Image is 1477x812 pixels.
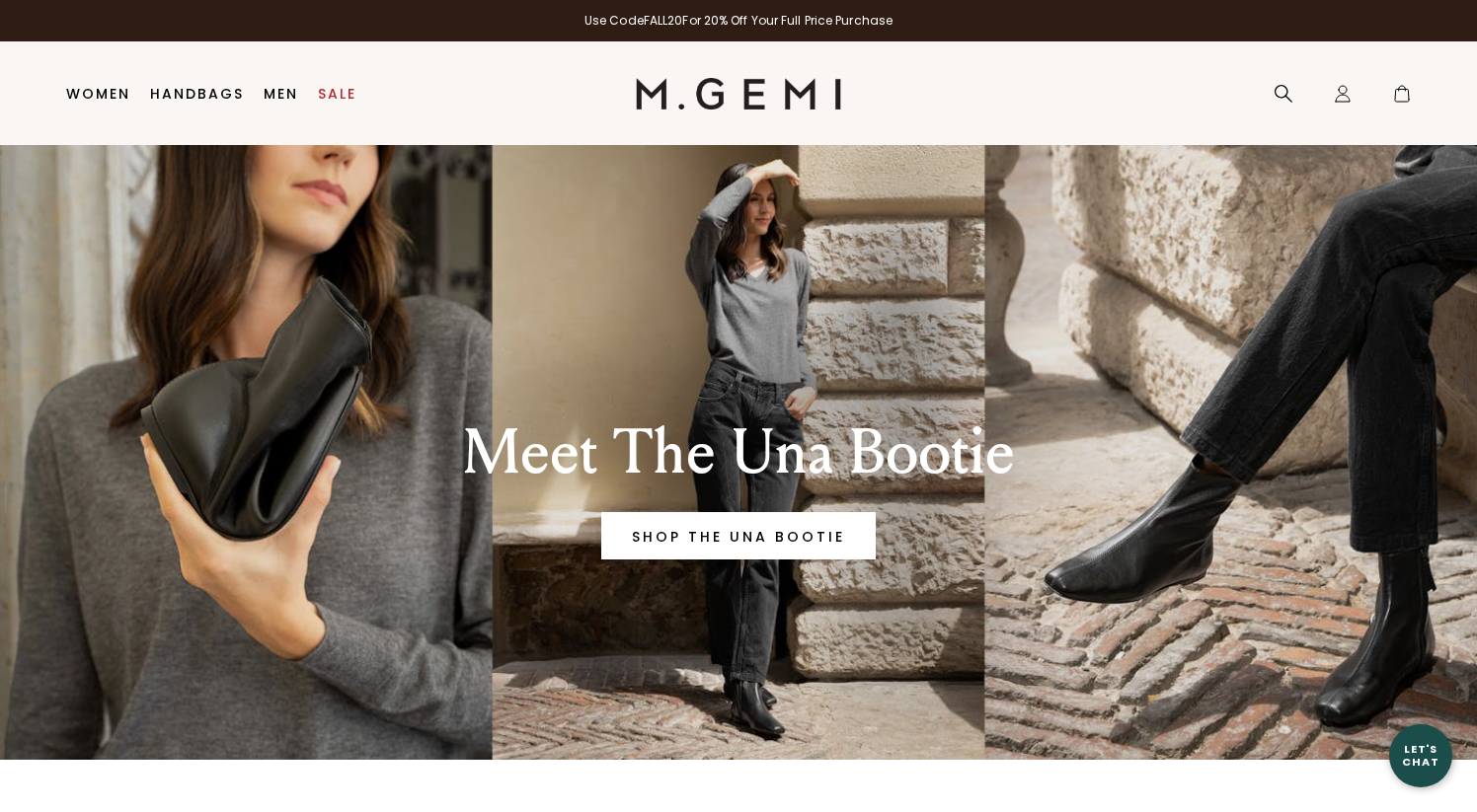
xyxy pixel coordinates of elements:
[264,86,298,102] a: Men
[1389,743,1452,768] div: Let's Chat
[636,78,842,110] img: M.Gemi
[150,86,244,102] a: Handbags
[318,86,356,102] a: Sale
[396,417,1081,488] div: Meet The Una Bootie
[601,512,876,559] a: Banner primary button
[644,12,683,29] strong: FALL20
[66,86,130,102] a: Women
